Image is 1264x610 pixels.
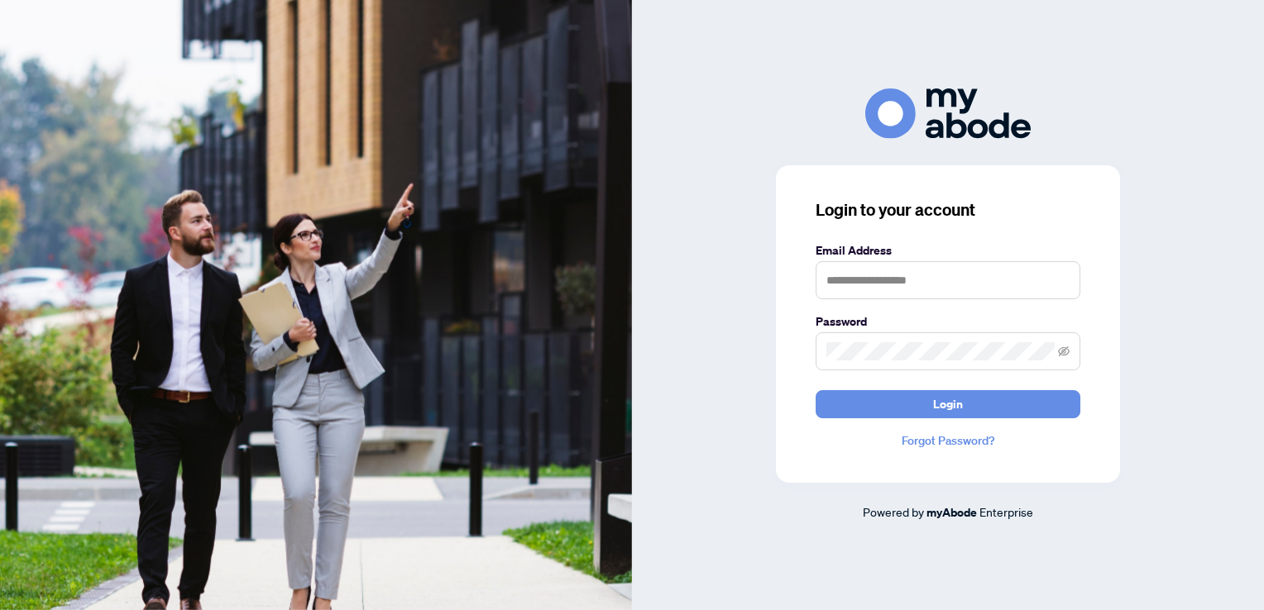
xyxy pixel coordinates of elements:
h3: Login to your account [816,198,1080,222]
img: ma-logo [865,88,1031,139]
span: Powered by [863,504,924,519]
a: Forgot Password? [816,431,1080,450]
button: Login [816,390,1080,418]
label: Email Address [816,241,1080,260]
span: Login [933,391,963,417]
label: Password [816,312,1080,331]
a: myAbode [926,503,977,522]
span: eye-invisible [1058,346,1070,357]
span: Enterprise [979,504,1033,519]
